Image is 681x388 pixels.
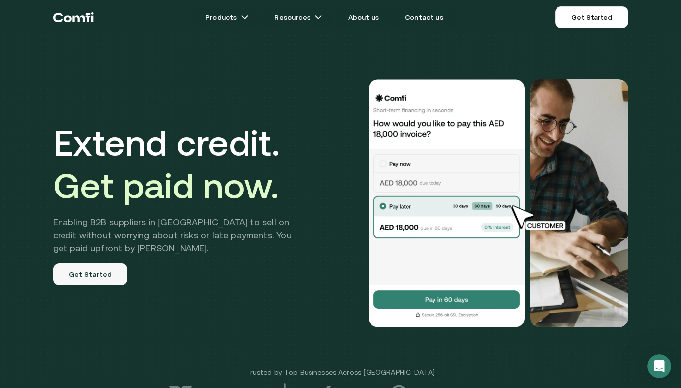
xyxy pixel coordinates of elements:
[530,79,628,327] img: Would you like to pay this AED 18,000.00 invoice?
[241,13,248,21] img: arrow icons
[53,263,128,285] a: Get Started
[555,6,628,28] a: Get Started
[504,204,577,232] img: cursor
[262,7,334,27] a: Resourcesarrow icons
[647,354,671,378] iframe: Intercom live chat
[368,79,526,327] img: Would you like to pay this AED 18,000.00 invoice?
[53,2,94,32] a: Return to the top of the Comfi home page
[53,165,279,206] span: Get paid now.
[314,13,322,21] img: arrow icons
[193,7,260,27] a: Productsarrow icons
[336,7,391,27] a: About us
[53,122,307,207] h1: Extend credit.
[53,216,307,255] h2: Enabling B2B suppliers in [GEOGRAPHIC_DATA] to sell on credit without worrying about risks or lat...
[393,7,455,27] a: Contact us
